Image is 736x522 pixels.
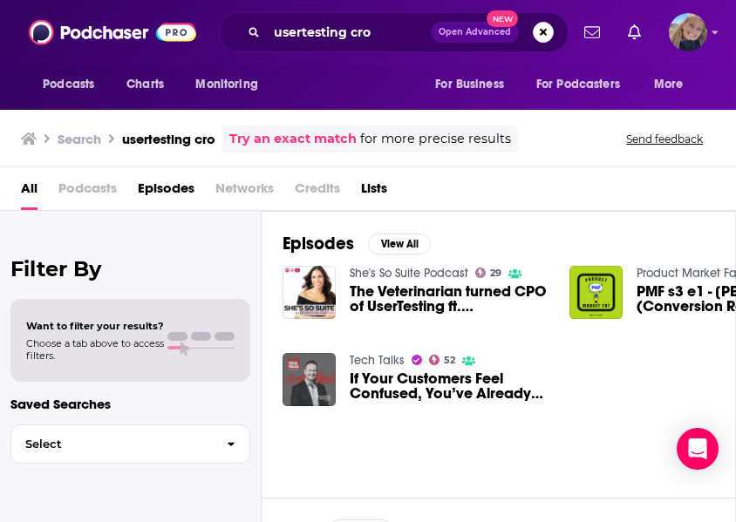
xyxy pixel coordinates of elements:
[215,174,274,210] span: Networks
[569,266,623,319] img: PMF s3 e1 - Ігор Соколов (Conversion Rate Store) про CRO & UXO та дослідження користувачів
[122,131,215,147] h3: usertesting cro
[642,68,705,101] button: open menu
[536,72,620,97] span: For Podcasters
[283,233,431,254] a: EpisodesView All
[621,132,708,146] button: Send feedback
[283,266,336,319] img: The Veterinarian turned CPO of UserTesting ft. Michelle Engle
[58,174,117,210] span: Podcasts
[229,129,357,149] a: Try an exact match
[669,13,707,51] button: Show profile menu
[669,13,707,51] img: User Profile
[219,12,569,52] div: Search podcasts, credits, & more...
[43,72,94,97] span: Podcasts
[350,266,468,281] a: She's So Suite Podcast
[350,284,549,314] a: The Veterinarian turned CPO of UserTesting ft. Michelle Engle
[350,284,549,314] span: The Veterinarian turned CPO of UserTesting ft. [PERSON_NAME]
[58,131,101,147] h3: Search
[350,353,405,368] a: Tech Talks
[283,353,336,406] img: If Your Customers Feel Confused, You’ve Already Lost Them
[26,320,164,332] span: Want to filter your results?
[183,68,280,101] button: open menu
[10,396,250,412] p: Saved Searches
[621,17,648,47] a: Show notifications dropdown
[677,428,719,470] div: Open Intercom Messenger
[11,438,213,450] span: Select
[431,22,519,43] button: Open AdvancedNew
[577,17,607,47] a: Show notifications dropdown
[423,68,526,101] button: open menu
[435,72,504,97] span: For Business
[29,16,196,49] img: Podchaser - Follow, Share and Rate Podcasts
[360,129,511,149] span: for more precise results
[21,174,37,210] a: All
[138,174,194,210] a: Episodes
[26,337,164,362] span: Choose a tab above to access filters.
[475,268,502,278] a: 29
[654,72,684,97] span: More
[126,72,164,97] span: Charts
[669,13,707,51] span: Logged in as jopsvig
[487,10,518,27] span: New
[295,174,340,210] span: Credits
[444,356,455,364] span: 52
[429,355,456,365] a: 52
[10,424,250,464] button: Select
[267,18,431,46] input: Search podcasts, credits, & more...
[115,68,174,101] a: Charts
[490,269,501,277] span: 29
[350,371,549,401] a: If Your Customers Feel Confused, You’ve Already Lost Them
[283,233,354,254] h2: Episodes
[31,68,117,101] button: open menu
[195,72,257,97] span: Monitoring
[10,256,250,281] h2: Filter By
[361,174,387,210] a: Lists
[439,28,511,37] span: Open Advanced
[525,68,645,101] button: open menu
[368,234,431,254] button: View All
